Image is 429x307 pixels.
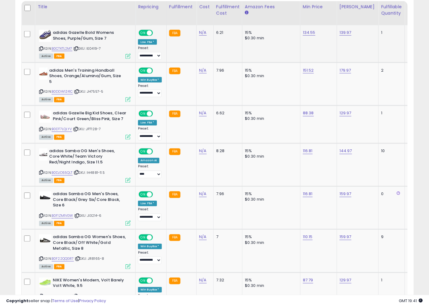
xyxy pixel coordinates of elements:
[381,191,400,197] div: 0
[39,68,48,80] img: 31KEyMTcFaL._SL40_.jpg
[245,111,296,116] div: 15%
[199,234,206,240] a: N/A
[53,111,127,123] b: adidas Gazelle Big Kid Shoes, Clear Pink/Court Green/Bliss Pink, Size 7
[340,67,351,73] a: 179.97
[303,234,313,240] a: 110.15
[73,46,101,51] span: | SKU: IE0419-7
[53,191,127,210] b: adidas Samba OG Men's Shoes, Core Black/Grey Six/Core Black, Size 6
[138,4,164,10] div: Repricing
[303,191,313,197] a: 116.81
[245,191,296,197] div: 15%
[54,221,64,226] span: FBA
[245,234,296,240] div: 15%
[52,127,72,132] a: B0DT7LQLYV
[169,68,180,74] small: FBA
[6,298,28,304] strong: Copyright
[303,30,315,36] a: 134.55
[52,298,78,304] a: Terms of Use
[138,201,157,206] div: Low. FBA *
[49,148,123,167] b: adidas Samba OG Men's Shoes, Core White/Team Victory Red/Night Indigo, Size 11.5
[52,213,73,219] a: B0F1ZM1VGW
[303,67,314,73] a: 151.52
[169,191,180,198] small: FBA
[39,234,51,243] img: 31YWUPyn88L._SL40_.jpg
[39,234,131,268] div: ASIN:
[39,178,53,183] span: All listings currently available for purchase on Amazon
[152,30,162,36] span: OFF
[340,4,376,10] div: [PERSON_NAME]
[245,116,296,122] div: $0.30 min
[39,30,131,58] div: ASIN:
[138,208,162,221] div: Preset:
[39,221,53,226] span: All listings currently available for purchase on Amazon
[39,278,51,288] img: 31lghC4rwZL._SL40_.jpg
[138,244,162,249] div: Win BuyBox *
[138,287,162,293] div: Win BuyBox *
[152,192,162,197] span: OFF
[138,84,162,98] div: Preset:
[152,111,162,116] span: OFF
[245,30,296,35] div: 15%
[52,256,74,262] a: B0F22QQGR7
[381,111,400,116] div: 1
[199,110,206,116] a: N/A
[52,170,73,176] a: B0DJD55QLT
[216,191,238,197] div: 7.96
[245,154,296,159] div: $0.30 min
[340,277,351,284] a: 129.97
[245,278,296,283] div: 15%
[139,111,147,116] span: ON
[53,30,127,43] b: adidas Gazelle Bold Womens Shoes, Purple/Gum, Size 7
[39,54,53,59] span: All listings currently available for purchase on Amazon
[340,110,351,116] a: 129.97
[138,158,159,163] div: Amazon AI
[303,277,313,284] a: 87.79
[340,148,352,154] a: 144.97
[381,148,400,154] div: 10
[245,197,296,202] div: $0.30 min
[39,135,53,140] span: All listings currently available for purchase on Amazon
[245,68,296,73] div: 15%
[216,68,238,73] div: 7.96
[53,234,127,253] b: adidas Samba OG Women's Shoes, Core Black/Off White/Gold Metallic, Size 8
[381,30,400,35] div: 1
[245,148,296,154] div: 15%
[169,234,180,241] small: FBA
[138,46,162,60] div: Preset:
[216,234,238,240] div: 7
[169,30,180,37] small: FBA
[139,30,147,36] span: ON
[74,170,105,175] span: | SKU: IH4881-11.5
[39,148,48,161] img: 21oYMDxiJuL._SL40_.jpg
[75,256,104,261] span: | SKU: JR8165-8
[169,111,180,117] small: FBA
[138,39,157,45] div: Low. FBA *
[199,148,206,154] a: N/A
[38,4,133,10] div: Title
[216,148,238,154] div: 8.28
[199,67,206,73] a: N/A
[39,111,131,139] div: ASIN:
[216,111,238,116] div: 6.62
[49,68,123,86] b: adidas Men's Training Handball Shoes, Orange/Alumina/Gum, Size 5
[303,4,334,10] div: Min Price
[169,4,194,10] div: Fulfillment
[39,148,131,182] div: ASIN:
[39,30,51,42] img: 41y0H86dZzL._SL40_.jpg
[303,148,313,154] a: 116.81
[199,191,206,197] a: N/A
[152,235,162,240] span: OFF
[74,89,104,94] span: | SKU: JH7557-5
[152,68,162,73] span: OFF
[79,298,106,304] a: Privacy Policy
[216,4,240,16] div: Fulfillment Cost
[381,234,400,240] div: 9
[139,278,147,283] span: ON
[245,4,298,10] div: Amazon Fees
[138,127,162,141] div: Preset:
[54,54,64,59] span: FBA
[199,277,206,284] a: N/A
[216,278,238,283] div: 7.32
[138,251,162,265] div: Preset:
[54,264,64,270] span: FBA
